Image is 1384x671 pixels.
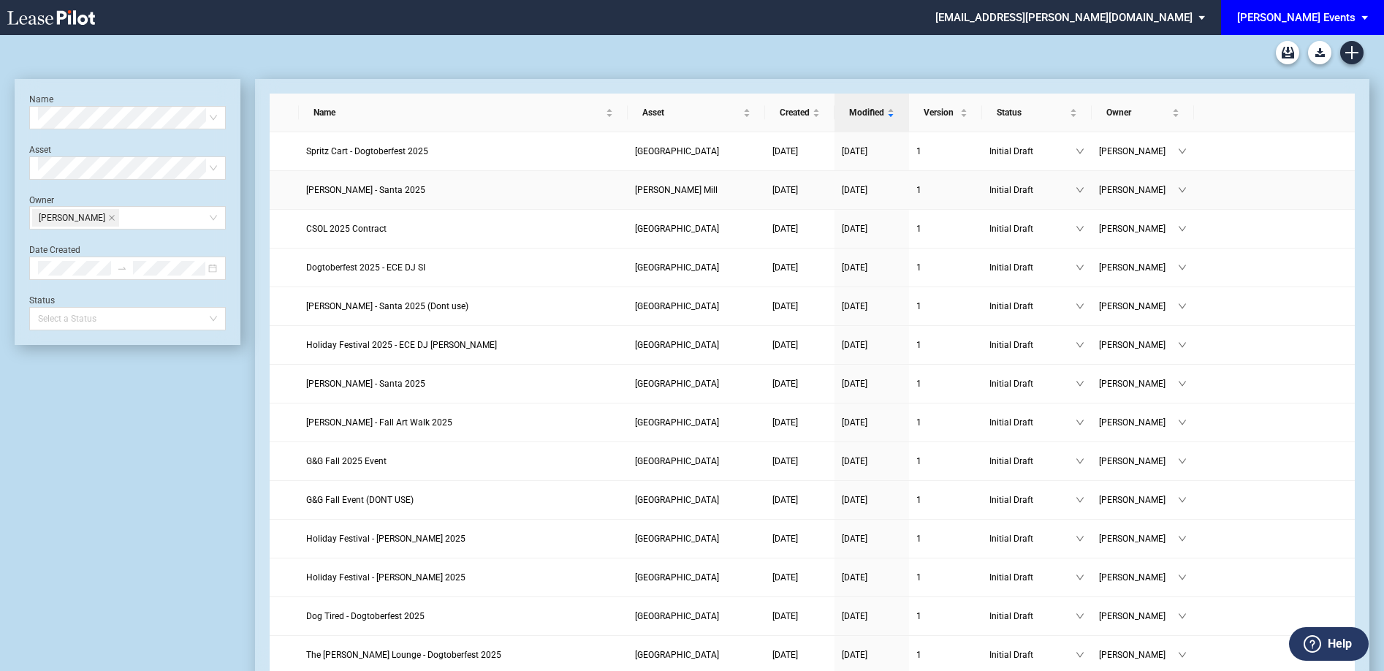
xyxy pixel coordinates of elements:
[29,94,53,105] label: Name
[916,531,975,546] a: 1
[1178,263,1187,272] span: down
[842,417,867,428] span: [DATE]
[1099,570,1178,585] span: [PERSON_NAME]
[306,572,465,583] span: Holiday Festival - Tim Mathias 2025
[306,376,620,391] a: [PERSON_NAME] - Santa 2025
[306,454,620,469] a: G&G Fall 2025 Event
[635,609,758,623] a: [GEOGRAPHIC_DATA]
[772,493,827,507] a: [DATE]
[772,338,827,352] a: [DATE]
[916,417,921,428] span: 1
[1076,612,1084,621] span: down
[306,534,465,544] span: Holiday Festival - Dave Landeo 2025
[772,185,798,195] span: [DATE]
[1237,11,1356,24] div: [PERSON_NAME] Events
[772,144,827,159] a: [DATE]
[989,415,1076,430] span: Initial Draft
[916,340,921,350] span: 1
[1076,651,1084,659] span: down
[1076,341,1084,349] span: down
[1178,224,1187,233] span: down
[916,338,975,352] a: 1
[313,105,603,120] span: Name
[1289,627,1369,661] button: Help
[842,260,902,275] a: [DATE]
[765,94,834,132] th: Created
[842,493,902,507] a: [DATE]
[842,144,902,159] a: [DATE]
[772,260,827,275] a: [DATE]
[1076,302,1084,311] span: down
[772,221,827,236] a: [DATE]
[780,105,810,120] span: Created
[842,224,867,234] span: [DATE]
[306,301,468,311] span: Edwin McCora - Santa 2025 (Dont use)
[772,301,798,311] span: [DATE]
[989,183,1076,197] span: Initial Draft
[635,262,719,273] span: Freshfields Village
[306,379,425,389] span: Edwin McCora - Santa 2025
[989,454,1076,469] span: Initial Draft
[1099,609,1178,623] span: [PERSON_NAME]
[635,454,758,469] a: [GEOGRAPHIC_DATA]
[916,185,921,195] span: 1
[635,456,719,466] span: Freshfields Village
[916,146,921,156] span: 1
[1076,418,1084,427] span: down
[916,415,975,430] a: 1
[842,340,867,350] span: [DATE]
[306,648,620,662] a: The [PERSON_NAME] Lounge - Dogtoberfest 2025
[1099,260,1178,275] span: [PERSON_NAME]
[1076,496,1084,504] span: down
[628,94,765,132] th: Asset
[772,456,798,466] span: [DATE]
[924,105,957,120] span: Version
[916,570,975,585] a: 1
[842,379,867,389] span: [DATE]
[772,146,798,156] span: [DATE]
[989,493,1076,507] span: Initial Draft
[306,338,620,352] a: Holiday Festival 2025 - ECE DJ [PERSON_NAME]
[1178,573,1187,582] span: down
[842,299,902,314] a: [DATE]
[772,454,827,469] a: [DATE]
[916,493,975,507] a: 1
[772,611,798,621] span: [DATE]
[306,185,425,195] span: Edwin McCora - Santa 2025
[989,221,1076,236] span: Initial Draft
[635,224,719,234] span: Freshfields Village
[1076,573,1084,582] span: down
[772,534,798,544] span: [DATE]
[635,650,719,660] span: Freshfields Village
[842,183,902,197] a: [DATE]
[1099,144,1178,159] span: [PERSON_NAME]
[916,572,921,583] span: 1
[1178,147,1187,156] span: down
[1099,338,1178,352] span: [PERSON_NAME]
[842,301,867,311] span: [DATE]
[306,146,428,156] span: Spritz Cart - Dogtoberfest 2025
[1178,379,1187,388] span: down
[916,611,921,621] span: 1
[1076,186,1084,194] span: down
[772,531,827,546] a: [DATE]
[306,609,620,623] a: Dog Tired - Dogtoberfest 2025
[29,195,54,205] label: Owner
[306,531,620,546] a: Holiday Festival - [PERSON_NAME] 2025
[989,338,1076,352] span: Initial Draft
[1178,496,1187,504] span: down
[842,572,867,583] span: [DATE]
[299,94,628,132] th: Name
[842,376,902,391] a: [DATE]
[635,260,758,275] a: [GEOGRAPHIC_DATA]
[1099,221,1178,236] span: [PERSON_NAME]
[842,456,867,466] span: [DATE]
[989,144,1076,159] span: Initial Draft
[916,301,921,311] span: 1
[1099,299,1178,314] span: [PERSON_NAME]
[989,531,1076,546] span: Initial Draft
[306,650,501,660] span: The Barker Lounge - Dogtoberfest 2025
[1099,531,1178,546] span: [PERSON_NAME]
[635,417,719,428] span: Freshfields Village
[1276,41,1299,64] a: Archive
